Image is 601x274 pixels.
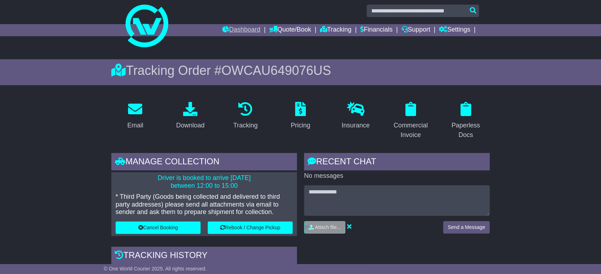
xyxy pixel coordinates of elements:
[171,99,209,133] a: Download
[111,63,490,78] div: Tracking Order #
[304,153,490,172] div: RECENT CHAT
[116,174,293,190] p: Driver is booked to arrive [DATE] between 12:00 to 15:00
[341,121,369,130] div: Insurance
[127,121,143,130] div: Email
[360,24,393,36] a: Financials
[208,221,293,234] button: Rebook / Change Pickup
[320,24,351,36] a: Tracking
[291,121,310,130] div: Pricing
[439,24,470,36] a: Settings
[337,99,374,133] a: Insurance
[229,99,262,133] a: Tracking
[176,121,204,130] div: Download
[116,221,201,234] button: Cancel Booking
[443,221,490,234] button: Send a Message
[111,247,297,266] div: Tracking history
[233,121,257,130] div: Tracking
[304,172,490,180] p: No messages
[111,153,297,172] div: Manage collection
[116,193,293,216] p: * Third Party (Goods being collected and delivered to third party addresses) please send all atta...
[391,121,430,140] div: Commercial Invoice
[123,99,148,133] a: Email
[269,24,311,36] a: Quote/Book
[387,99,435,142] a: Commercial Invoice
[222,24,260,36] a: Dashboard
[401,24,430,36] a: Support
[104,266,207,272] span: © One World Courier 2025. All rights reserved.
[442,99,490,142] a: Paperless Docs
[286,99,315,133] a: Pricing
[222,63,331,78] span: OWCAU649076US
[446,121,485,140] div: Paperless Docs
